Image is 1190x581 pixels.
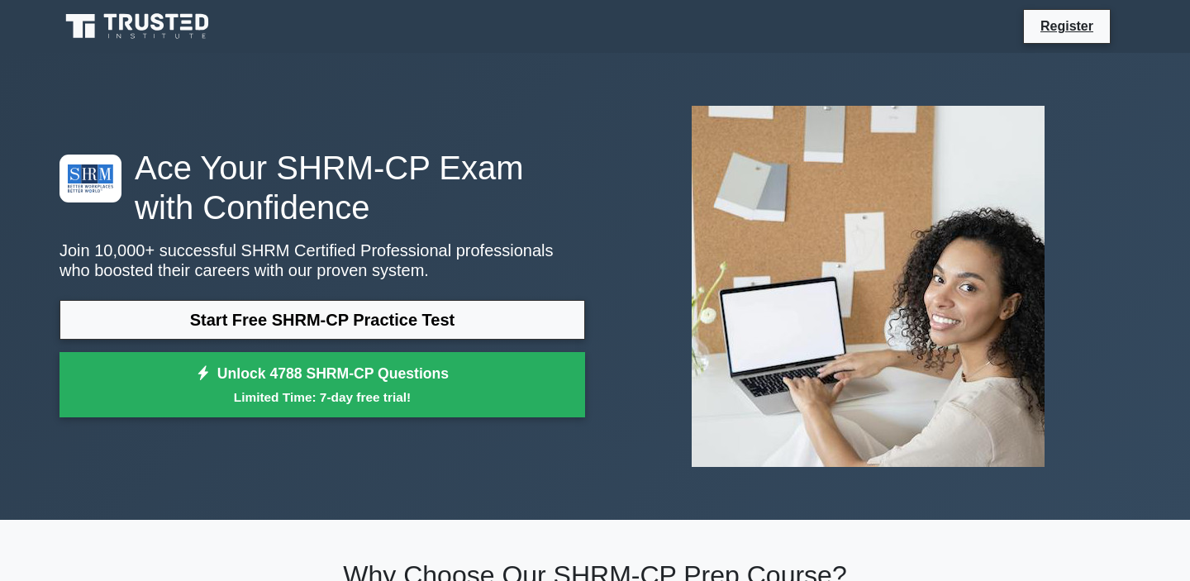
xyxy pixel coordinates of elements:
[1031,16,1103,36] a: Register
[80,388,564,407] small: Limited Time: 7-day free trial!
[59,240,585,280] p: Join 10,000+ successful SHRM Certified Professional professionals who boosted their careers with ...
[59,148,585,227] h1: Ace Your SHRM-CP Exam with Confidence
[59,352,585,418] a: Unlock 4788 SHRM-CP QuestionsLimited Time: 7-day free trial!
[59,300,585,340] a: Start Free SHRM-CP Practice Test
